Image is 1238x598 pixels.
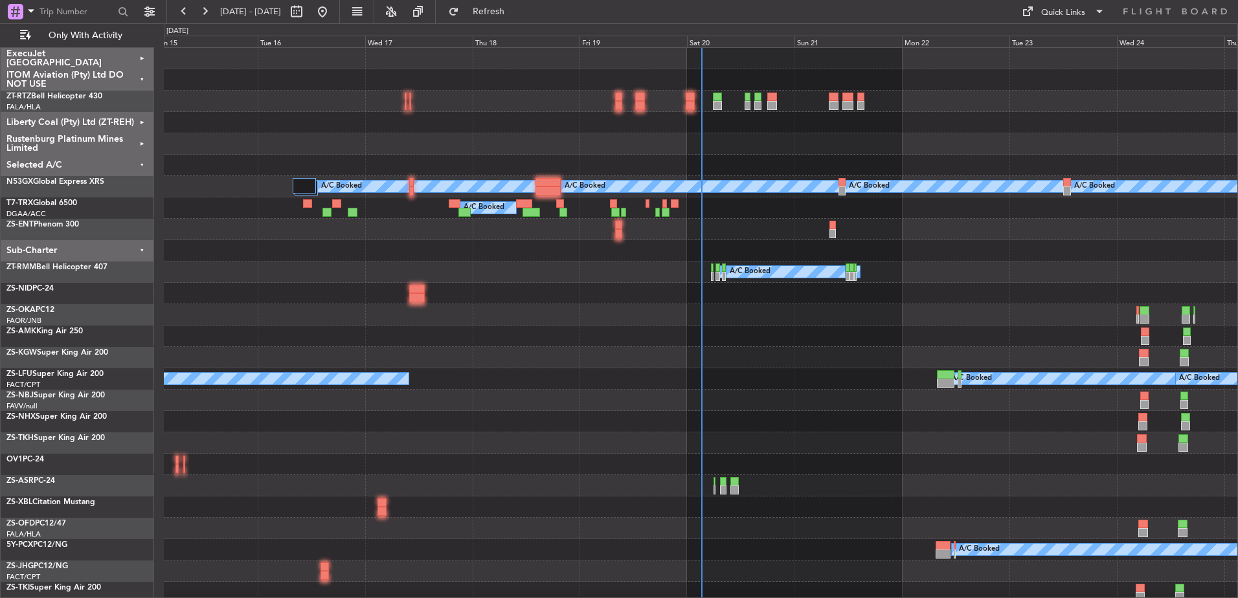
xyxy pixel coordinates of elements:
[1041,6,1085,19] div: Quick Links
[6,263,36,271] span: ZT-RMM
[14,25,141,46] button: Only With Activity
[6,584,30,592] span: ZS-TKI
[6,456,44,463] a: OV1PC-24
[6,327,36,335] span: ZS-AMK
[6,520,66,527] a: ZS-OFDPC12/47
[6,498,32,506] span: ZS-XBL
[959,540,1000,559] div: A/C Booked
[6,316,41,326] a: FAOR/JNB
[687,36,794,47] div: Sat 20
[6,93,102,100] a: ZT-RTZBell Helicopter 430
[794,36,902,47] div: Sun 21
[6,572,40,582] a: FACT/CPT
[6,562,34,570] span: ZS-JHG
[6,178,104,186] a: N53GXGlobal Express XRS
[6,584,101,592] a: ZS-TKISuper King Air 200
[220,6,281,17] span: [DATE] - [DATE]
[6,209,46,219] a: DGAA/ACC
[6,102,41,112] a: FALA/HLA
[150,36,258,47] div: Mon 15
[6,221,34,228] span: ZS-ENT
[1015,1,1111,22] button: Quick Links
[6,541,33,549] span: 5Y-PCX
[730,262,771,282] div: A/C Booked
[902,36,1009,47] div: Mon 22
[39,2,114,21] input: Trip Number
[6,392,105,399] a: ZS-NBJSuper King Air 200
[1074,177,1115,196] div: A/C Booked
[849,177,890,196] div: A/C Booked
[6,349,37,357] span: ZS-KGW
[6,529,41,539] a: FALA/HLA
[6,380,40,390] a: FACT/CPT
[6,541,67,549] a: 5Y-PCXPC12/NG
[6,401,38,411] a: FAVV/null
[6,199,33,207] span: T7-TRX
[580,36,687,47] div: Fri 19
[34,31,137,40] span: Only With Activity
[6,349,108,357] a: ZS-KGWSuper King Air 200
[6,413,107,421] a: ZS-NHXSuper King Air 200
[6,456,23,463] span: OV1
[565,177,605,196] div: A/C Booked
[6,392,34,399] span: ZS-NBJ
[473,36,580,47] div: Thu 18
[1009,36,1117,47] div: Tue 23
[462,7,516,16] span: Refresh
[6,498,95,506] a: ZS-XBLCitation Mustang
[6,370,32,378] span: ZS-LFU
[6,413,36,421] span: ZS-NHX
[6,434,105,442] a: ZS-TKHSuper King Air 200
[6,477,34,485] span: ZS-ASR
[6,477,55,485] a: ZS-ASRPC-24
[6,306,36,314] span: ZS-OKA
[365,36,473,47] div: Wed 17
[6,434,34,442] span: ZS-TKH
[442,1,520,22] button: Refresh
[6,221,79,228] a: ZS-ENTPhenom 300
[6,93,31,100] span: ZT-RTZ
[464,198,504,217] div: A/C Booked
[6,199,77,207] a: T7-TRXGlobal 6500
[258,36,365,47] div: Tue 16
[166,26,188,37] div: [DATE]
[951,369,992,388] div: A/C Booked
[6,306,54,314] a: ZS-OKAPC12
[321,177,362,196] div: A/C Booked
[6,178,33,186] span: N53GX
[6,327,83,335] a: ZS-AMKKing Air 250
[1179,369,1220,388] div: A/C Booked
[6,263,107,271] a: ZT-RMMBell Helicopter 407
[6,562,68,570] a: ZS-JHGPC12/NG
[6,370,104,378] a: ZS-LFUSuper King Air 200
[6,520,35,527] span: ZS-OFD
[6,285,54,293] a: ZS-NIDPC-24
[1117,36,1224,47] div: Wed 24
[6,285,32,293] span: ZS-NID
